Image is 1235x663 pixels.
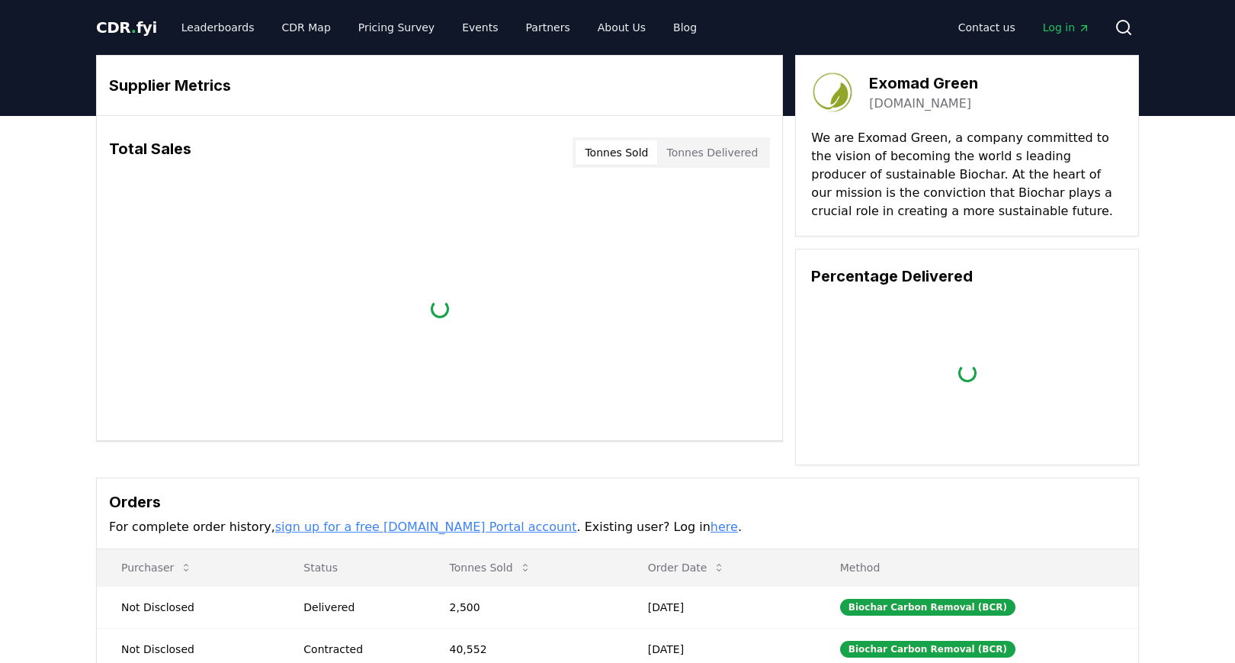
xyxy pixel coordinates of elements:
[96,18,157,37] span: CDR fyi
[109,137,191,168] h3: Total Sales
[96,17,157,38] a: CDR.fyi
[624,586,816,628] td: [DATE]
[957,363,977,383] div: loading
[1043,20,1090,35] span: Log in
[657,140,767,165] button: Tonnes Delivered
[270,14,343,41] a: CDR Map
[109,518,1126,536] p: For complete order history, . Existing user? Log in .
[450,14,510,41] a: Events
[303,600,412,615] div: Delivered
[946,14,1102,41] nav: Main
[109,74,770,97] h3: Supplier Metrics
[275,520,577,534] a: sign up for a free [DOMAIN_NAME] Portal account
[661,14,709,41] a: Blog
[711,520,738,534] a: here
[109,552,204,583] button: Purchaser
[585,14,658,41] a: About Us
[514,14,582,41] a: Partners
[131,18,136,37] span: .
[811,265,1123,288] h3: Percentage Delivered
[840,599,1015,616] div: Biochar Carbon Removal (BCR)
[946,14,1028,41] a: Contact us
[636,552,738,583] button: Order Date
[169,14,267,41] a: Leaderboards
[438,552,544,583] button: Tonnes Sold
[1031,14,1102,41] a: Log in
[291,560,412,575] p: Status
[429,298,449,318] div: loading
[97,586,279,628] td: Not Disclosed
[828,560,1126,575] p: Method
[346,14,447,41] a: Pricing Survey
[869,95,971,113] a: [DOMAIN_NAME]
[425,586,624,628] td: 2,500
[811,71,854,114] img: Exomad Green-logo
[840,641,1015,658] div: Biochar Carbon Removal (BCR)
[303,642,412,657] div: Contracted
[869,72,978,95] h3: Exomad Green
[811,129,1123,220] p: We are Exomad Green, a company committed to the vision of becoming the world s leading producer o...
[109,491,1126,513] h3: Orders
[576,140,657,165] button: Tonnes Sold
[169,14,709,41] nav: Main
